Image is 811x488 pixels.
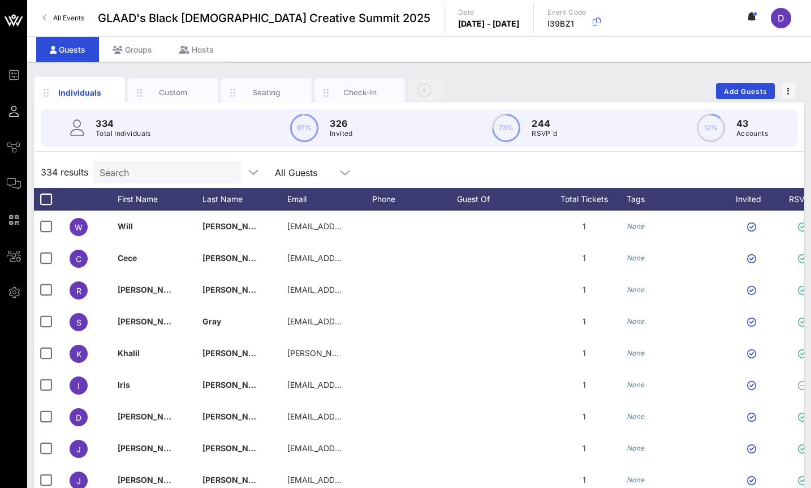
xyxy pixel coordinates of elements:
[627,349,645,357] i: None
[202,188,287,211] div: Last Name
[76,286,81,296] span: R
[542,401,627,433] div: 1
[202,412,269,421] span: [PERSON_NAME]
[287,443,424,453] span: [EMAIL_ADDRESS][DOMAIN_NAME]
[96,128,151,139] p: Total Individuals
[76,476,81,486] span: J
[118,253,137,263] span: Cece
[287,475,424,485] span: [EMAIL_ADDRESS][DOMAIN_NAME]
[118,285,184,294] span: [PERSON_NAME]
[287,188,372,211] div: Email
[627,412,645,421] i: None
[627,317,645,326] i: None
[287,316,424,326] span: [EMAIL_ADDRESS][DOMAIN_NAME]
[542,242,627,274] div: 1
[241,87,292,98] div: Seating
[542,369,627,401] div: 1
[372,188,457,211] div: Phone
[118,475,184,485] span: [PERSON_NAME]
[36,37,99,62] div: Guests
[148,87,199,98] div: Custom
[75,222,83,232] span: W
[287,412,424,421] span: [EMAIL_ADDRESS][DOMAIN_NAME]
[627,285,645,294] i: None
[202,253,269,263] span: [PERSON_NAME]
[98,10,430,27] span: GLAAD's Black [DEMOGRAPHIC_DATA] Creative Summit 2025
[202,443,269,453] span: [PERSON_NAME]
[77,381,80,391] span: I
[76,413,81,422] span: D
[36,9,91,27] a: All Events
[202,316,221,326] span: Gray
[736,128,768,139] p: Accounts
[41,165,88,179] span: 334 results
[76,318,81,327] span: S
[202,285,269,294] span: [PERSON_NAME]
[118,412,184,421] span: [PERSON_NAME]
[716,83,775,99] button: Add Guests
[53,14,84,22] span: All Events
[202,348,269,358] span: [PERSON_NAME]
[542,211,627,242] div: 1
[330,117,353,130] p: 326
[532,128,557,139] p: RSVP`d
[287,285,424,294] span: [EMAIL_ADDRESS][DOMAIN_NAME]
[287,380,424,389] span: [EMAIL_ADDRESS][DOMAIN_NAME]
[542,274,627,306] div: 1
[627,476,645,484] i: None
[99,37,166,62] div: Groups
[76,444,81,454] span: J
[287,221,424,231] span: [EMAIL_ADDRESS][DOMAIN_NAME]
[457,188,542,211] div: Guest Of
[771,8,791,28] div: D
[287,253,424,263] span: [EMAIL_ADDRESS][DOMAIN_NAME]
[96,117,151,130] p: 334
[118,316,184,326] span: [PERSON_NAME]
[76,254,81,264] span: C
[335,87,385,98] div: Check-In
[542,188,627,211] div: Total Tickets
[627,254,645,262] i: None
[287,348,489,358] span: [PERSON_NAME][EMAIL_ADDRESS][DOMAIN_NAME]
[547,7,586,18] p: Event Code
[330,128,353,139] p: Invited
[202,475,269,485] span: [PERSON_NAME]
[547,18,586,29] p: I39BZ1
[118,348,140,358] span: Khalil
[268,161,359,183] div: All Guests
[627,444,645,452] i: None
[532,117,557,130] p: 244
[627,380,645,389] i: None
[778,12,784,24] span: D
[118,443,184,453] span: [PERSON_NAME]
[542,306,627,337] div: 1
[55,87,105,99] div: Individuals
[542,337,627,369] div: 1
[118,380,130,389] span: Iris
[202,380,269,389] span: [PERSON_NAME]
[118,221,133,231] span: Will
[76,349,81,359] span: K
[723,188,785,211] div: Invited
[736,117,768,130] p: 43
[627,222,645,230] i: None
[166,37,227,62] div: Hosts
[542,433,627,464] div: 1
[202,221,269,231] span: [PERSON_NAME]
[275,168,317,178] div: All Guests
[458,18,520,29] p: [DATE] - [DATE]
[118,188,202,211] div: First Name
[458,7,520,18] p: Date
[723,87,768,96] span: Add Guests
[627,188,723,211] div: Tags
